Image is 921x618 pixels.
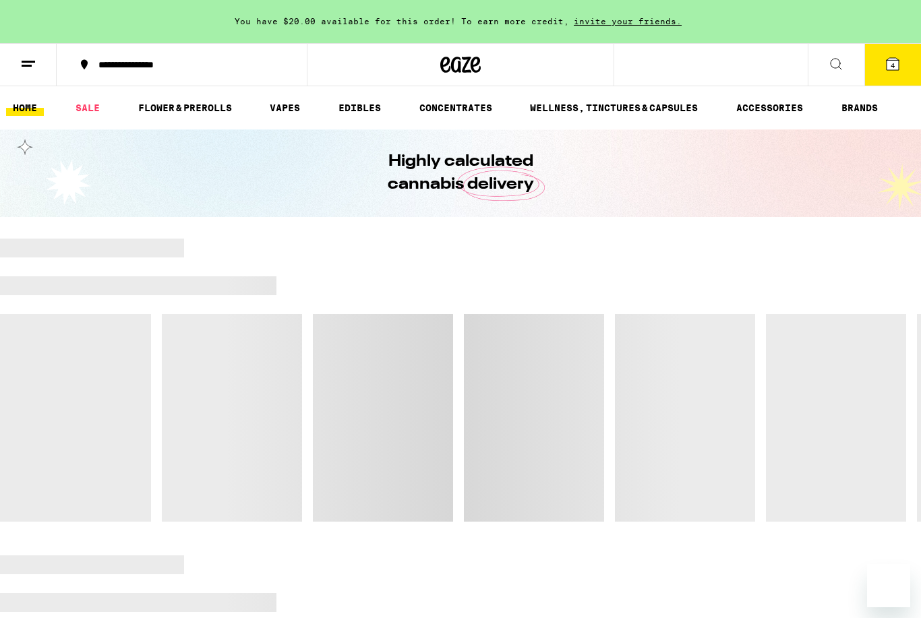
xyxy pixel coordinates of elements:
[235,17,569,26] span: You have $20.00 available for this order! To earn more credit,
[131,100,239,116] a: FLOWER & PREROLLS
[569,17,686,26] span: invite your friends.
[6,100,44,116] a: HOME
[835,100,885,116] a: BRANDS
[69,100,107,116] a: SALE
[891,61,895,69] span: 4
[730,100,810,116] a: ACCESSORIES
[864,44,921,86] button: 4
[332,100,388,116] a: EDIBLES
[349,150,572,196] h1: Highly calculated cannabis delivery
[413,100,499,116] a: CONCENTRATES
[263,100,307,116] a: VAPES
[867,564,910,607] iframe: Button to launch messaging window
[523,100,705,116] a: WELLNESS, TINCTURES & CAPSULES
